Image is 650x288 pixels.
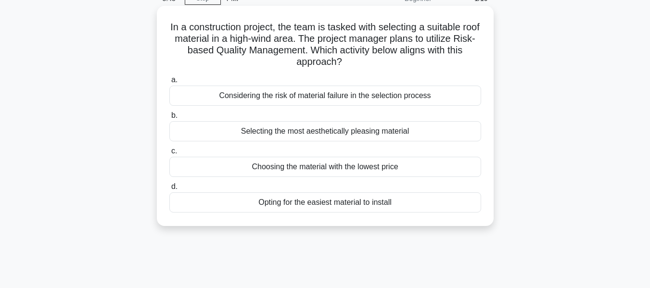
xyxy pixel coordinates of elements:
[169,121,481,141] div: Selecting the most aesthetically pleasing material
[169,157,481,177] div: Choosing the material with the lowest price
[168,21,482,68] h5: In a construction project, the team is tasked with selecting a suitable roof material in a high-w...
[169,86,481,106] div: Considering the risk of material failure in the selection process
[171,111,178,119] span: b.
[171,147,177,155] span: c.
[169,192,481,213] div: Opting for the easiest material to install
[171,182,178,190] span: d.
[171,75,178,84] span: a.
